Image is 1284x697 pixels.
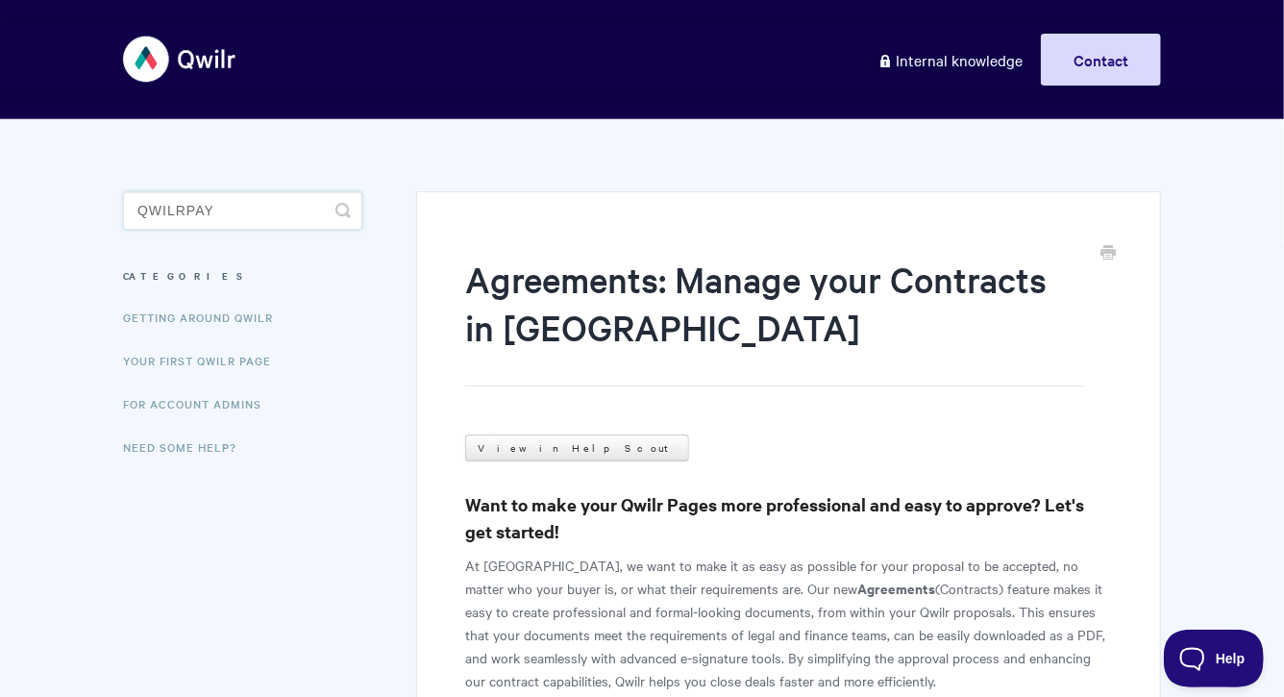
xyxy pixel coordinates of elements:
[465,435,689,461] a: View in Help Scout
[123,23,237,95] img: Qwilr Help Center
[465,554,1112,692] p: At [GEOGRAPHIC_DATA], we want to make it as easy as possible for your proposal to be accepted, no...
[465,255,1083,386] h1: Agreements: Manage your Contracts in [GEOGRAPHIC_DATA]
[123,191,362,230] input: Search
[123,341,285,380] a: Your First Qwilr Page
[1100,243,1116,264] a: Print this Article
[1041,34,1161,86] a: Contact
[123,385,276,423] a: For Account Admins
[857,578,935,598] b: Agreements
[863,34,1037,86] a: Internal knowledge
[123,428,251,466] a: Need Some Help?
[123,259,362,293] h3: Categories
[123,298,287,336] a: Getting Around Qwilr
[1164,630,1265,687] iframe: Toggle Customer Support
[465,491,1112,545] h3: Want to make your Qwilr Pages more professional and easy to approve? Let's get started!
